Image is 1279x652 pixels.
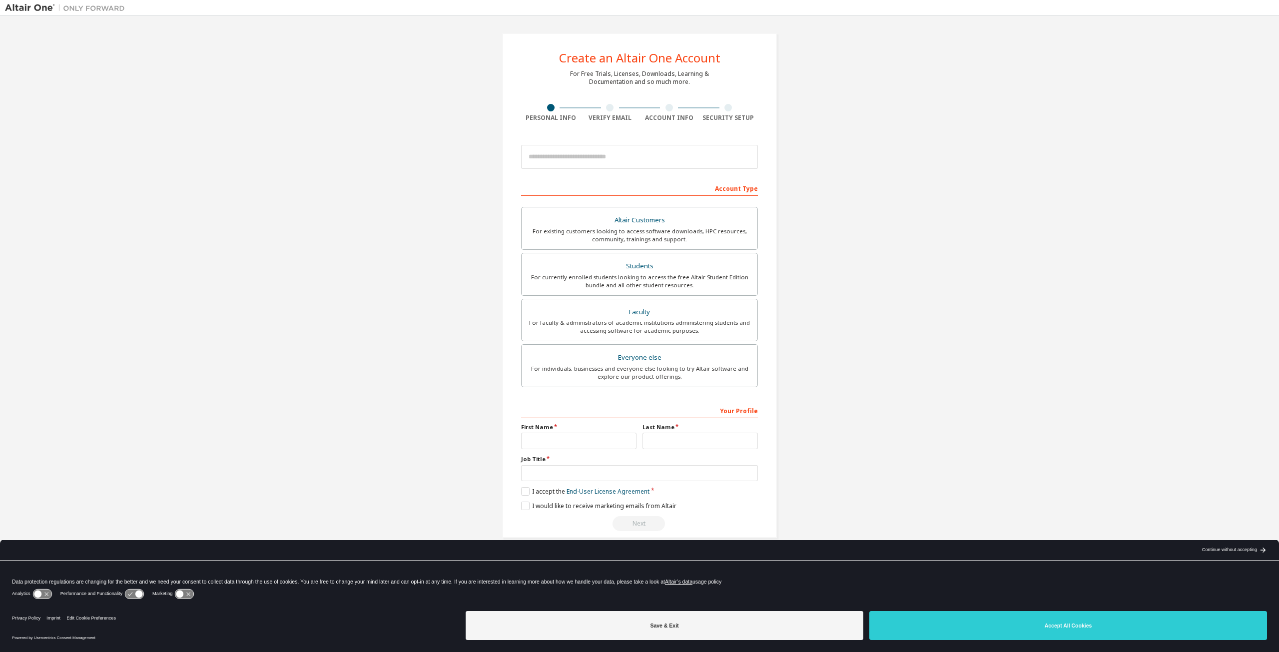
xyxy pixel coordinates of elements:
label: Job Title [521,455,758,463]
label: I would like to receive marketing emails from Altair [521,502,676,510]
div: Create an Altair One Account [559,52,720,64]
div: For existing customers looking to access software downloads, HPC resources, community, trainings ... [528,227,751,243]
label: I accept the [521,487,649,496]
div: Read and acccept EULA to continue [521,516,758,531]
div: Faculty [528,305,751,319]
div: Students [528,259,751,273]
div: For Free Trials, Licenses, Downloads, Learning & Documentation and so much more. [570,70,709,86]
div: Account Type [521,180,758,196]
div: Altair Customers [528,213,751,227]
div: Your Profile [521,402,758,418]
label: Last Name [642,423,758,431]
div: Verify Email [581,114,640,122]
div: For faculty & administrators of academic institutions administering students and accessing softwa... [528,319,751,335]
div: Personal Info [521,114,581,122]
div: For individuals, businesses and everyone else looking to try Altair software and explore our prod... [528,365,751,381]
label: First Name [521,423,637,431]
img: Altair One [5,3,130,13]
div: For currently enrolled students looking to access the free Altair Student Edition bundle and all ... [528,273,751,289]
a: End-User License Agreement [567,487,649,496]
div: Account Info [639,114,699,122]
div: Security Setup [699,114,758,122]
div: Everyone else [528,351,751,365]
